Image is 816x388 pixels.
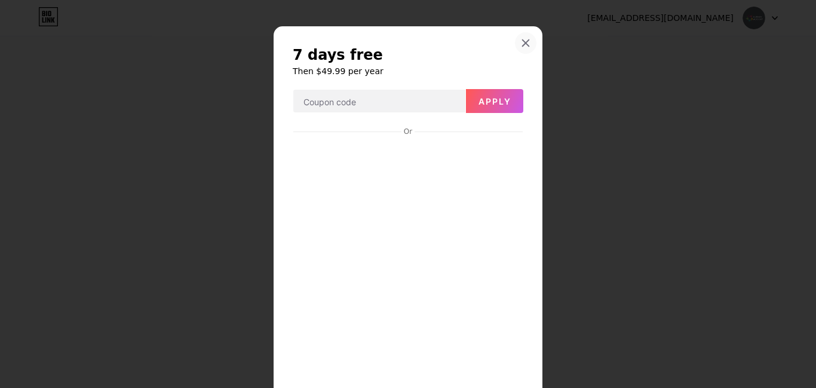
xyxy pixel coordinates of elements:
[293,65,523,77] h6: Then $49.99 per year
[293,45,383,65] span: 7 days free
[401,127,415,136] div: Or
[478,96,511,106] span: Apply
[293,90,465,114] input: Coupon code
[466,89,523,113] button: Apply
